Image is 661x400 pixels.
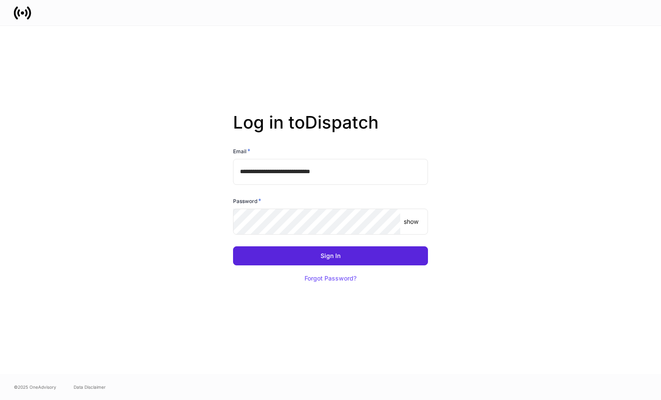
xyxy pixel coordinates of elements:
[305,275,356,281] div: Forgot Password?
[404,217,418,226] p: show
[321,253,340,259] div: Sign In
[233,197,261,205] h6: Password
[233,246,428,265] button: Sign In
[233,147,250,155] h6: Email
[14,384,56,390] span: © 2025 OneAdvisory
[74,384,106,390] a: Data Disclaimer
[233,112,428,147] h2: Log in to Dispatch
[294,269,367,288] button: Forgot Password?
